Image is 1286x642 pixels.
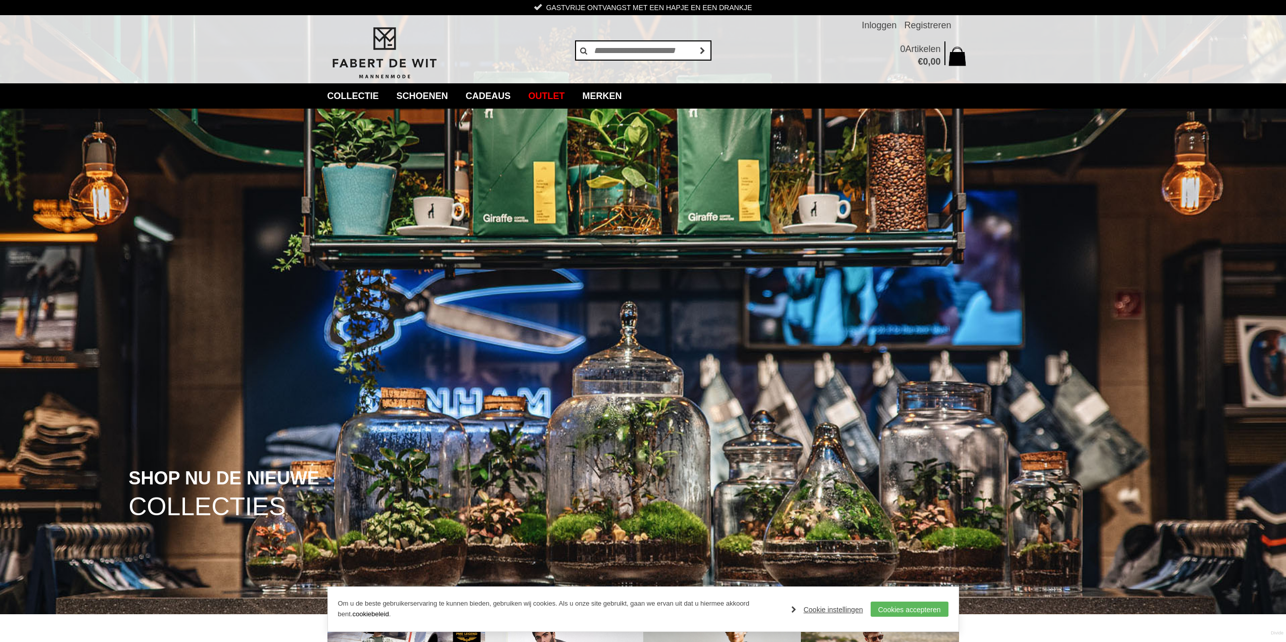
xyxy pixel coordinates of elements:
[905,44,940,54] span: Artikelen
[918,57,923,67] span: €
[930,57,940,67] span: 00
[458,83,518,109] a: Cadeaus
[129,494,286,520] span: COLLECTIES
[521,83,573,109] a: Outlet
[338,599,782,620] p: Om u de beste gebruikerservaring te kunnen bieden, gebruiken wij cookies. Als u onze site gebruik...
[923,57,928,67] span: 0
[904,15,951,35] a: Registreren
[129,469,319,488] span: SHOP NU DE NIEUWE
[320,83,387,109] a: collectie
[862,15,896,35] a: Inloggen
[871,602,948,617] a: Cookies accepteren
[575,83,630,109] a: Merken
[928,57,930,67] span: ,
[327,26,441,80] img: Fabert de Wit
[900,44,905,54] span: 0
[352,610,389,618] a: cookiebeleid
[389,83,456,109] a: Schoenen
[1271,627,1283,639] a: Divide
[791,602,863,617] a: Cookie instellingen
